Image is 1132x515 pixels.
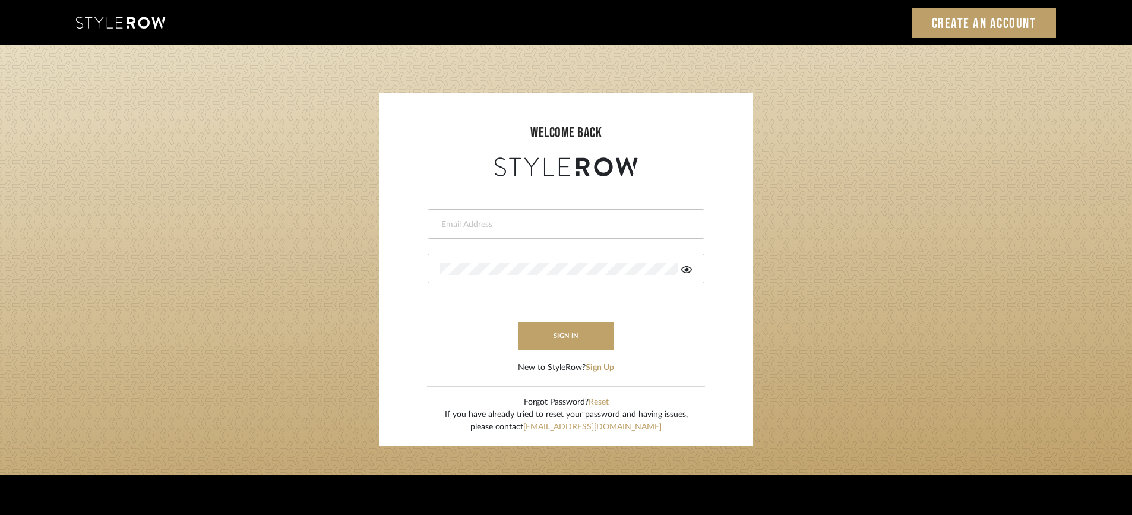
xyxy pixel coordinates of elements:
a: Create an Account [912,8,1057,38]
div: If you have already tried to reset your password and having issues, please contact [445,409,688,434]
a: [EMAIL_ADDRESS][DOMAIN_NAME] [523,423,662,431]
button: Reset [589,396,609,409]
div: welcome back [391,122,741,144]
input: Email Address [440,219,689,230]
button: Sign Up [586,362,614,374]
button: sign in [518,322,614,350]
div: Forgot Password? [445,396,688,409]
div: New to StyleRow? [518,362,614,374]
